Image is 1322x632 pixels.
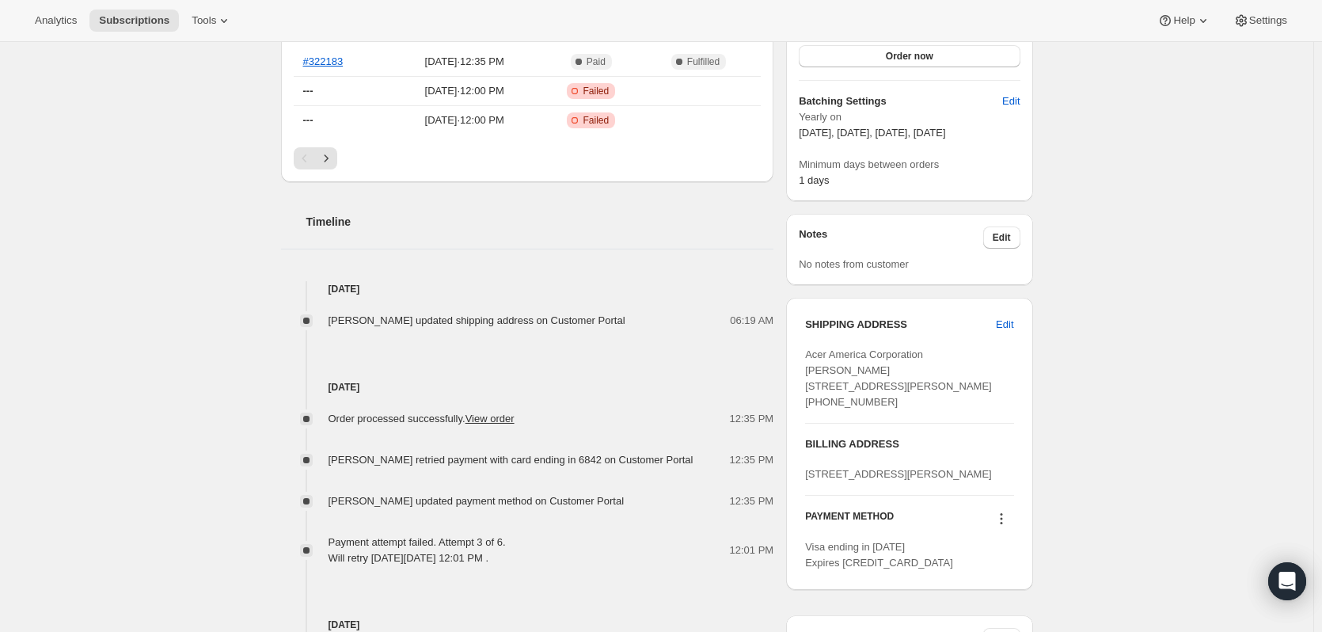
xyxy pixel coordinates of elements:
span: No notes from customer [799,258,909,270]
span: [DATE], [DATE], [DATE], [DATE] [799,127,945,139]
div: Open Intercom Messenger [1268,562,1306,600]
span: Help [1173,14,1195,27]
span: Subscriptions [99,14,169,27]
span: Tools [192,14,216,27]
a: View order [465,413,515,425]
span: 06:19 AM [730,313,773,329]
span: Edit [996,317,1013,333]
span: Settings [1249,14,1287,27]
button: Tools [182,10,241,32]
h2: Timeline [306,214,774,230]
button: Help [1148,10,1220,32]
button: Edit [986,312,1023,337]
button: Next [315,147,337,169]
span: 1 days [799,174,829,186]
span: [DATE] · 12:35 PM [392,54,536,70]
h3: SHIPPING ADDRESS [805,317,996,333]
span: Edit [1002,93,1020,109]
span: [STREET_ADDRESS][PERSON_NAME] [805,468,992,480]
span: Analytics [35,14,77,27]
span: --- [303,114,313,126]
a: #322183 [303,55,344,67]
span: Order now [886,50,933,63]
h3: BILLING ADDRESS [805,436,1013,452]
nav: Pagination [294,147,762,169]
button: Edit [993,89,1029,114]
span: 12:01 PM [730,543,774,558]
span: Failed [583,85,609,97]
button: Settings [1224,10,1297,32]
span: Edit [993,231,1011,244]
span: Yearly on [799,109,1020,125]
span: Fulfilled [687,55,720,68]
span: 12:35 PM [730,452,774,468]
span: Visa ending in [DATE] Expires [CREDIT_CARD_DATA] [805,541,953,569]
span: --- [303,85,313,97]
span: Order processed successfully. [329,413,515,425]
span: [DATE] · 12:00 PM [392,83,536,99]
span: Paid [587,55,606,68]
h3: Notes [799,227,983,249]
div: Payment attempt failed. Attempt 3 of 6. Will retry [DATE][DATE] 12:01 PM . [329,535,506,566]
button: Order now [799,45,1020,67]
h4: [DATE] [281,379,774,395]
span: [PERSON_NAME] updated payment method on Customer Portal [329,495,625,507]
span: [PERSON_NAME] updated shipping address on Customer Portal [329,314,625,326]
span: 12:35 PM [730,493,774,509]
span: Acer America Corporation [PERSON_NAME] [STREET_ADDRESS][PERSON_NAME] [PHONE_NUMBER] [805,348,992,408]
h4: [DATE] [281,281,774,297]
button: Subscriptions [89,10,179,32]
button: Edit [983,227,1020,249]
span: Minimum days between orders [799,157,1020,173]
button: Analytics [25,10,86,32]
span: [DATE] · 12:00 PM [392,112,536,128]
span: [PERSON_NAME] retried payment with card ending in 6842 on Customer Portal [329,454,693,466]
h3: PAYMENT METHOD [805,510,894,531]
span: Failed [583,114,609,127]
span: 12:35 PM [730,411,774,427]
h6: Batching Settings [799,93,1002,109]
